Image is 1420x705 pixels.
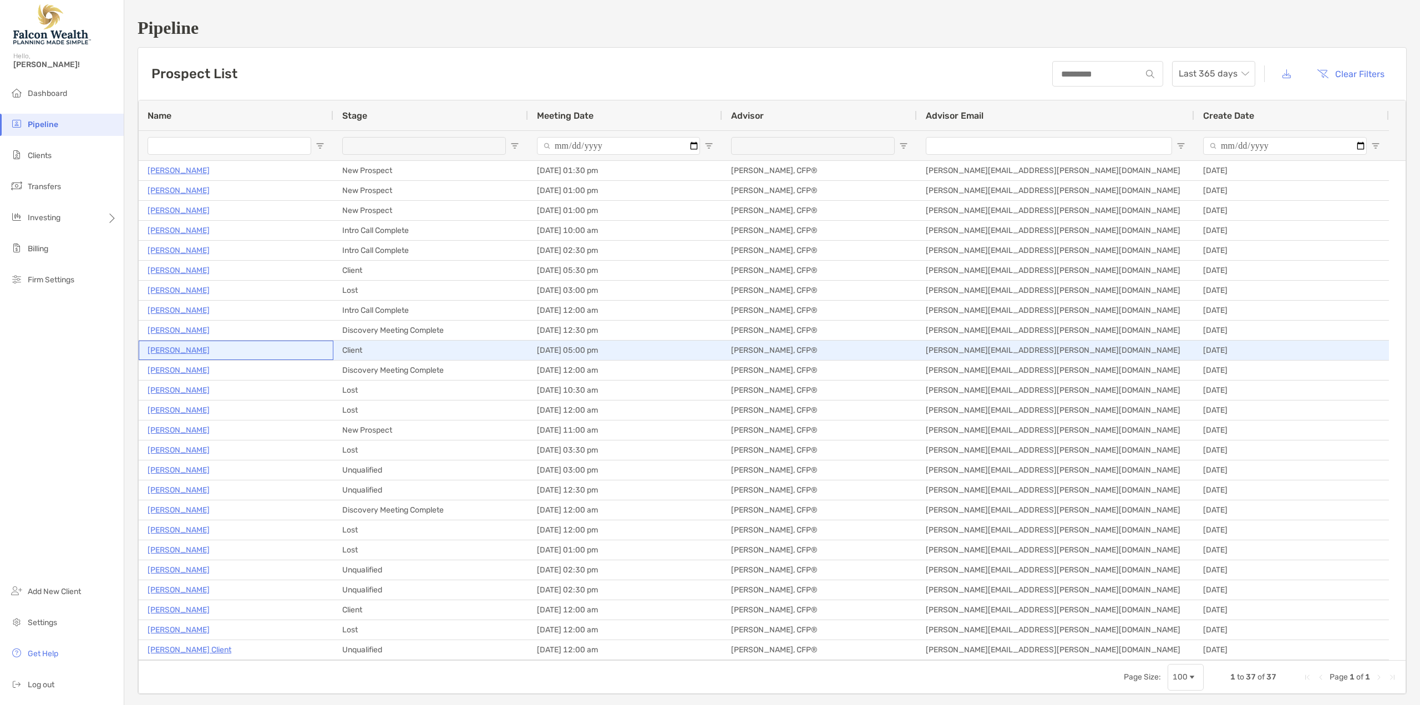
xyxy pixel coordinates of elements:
[10,210,23,224] img: investing icon
[917,261,1194,280] div: [PERSON_NAME][EMAIL_ADDRESS][PERSON_NAME][DOMAIN_NAME]
[148,643,231,657] a: [PERSON_NAME] Client
[528,261,722,280] div: [DATE] 05:30 pm
[722,460,917,480] div: [PERSON_NAME], CFP®
[333,420,528,440] div: New Prospect
[1365,672,1370,682] span: 1
[917,540,1194,560] div: [PERSON_NAME][EMAIL_ADDRESS][PERSON_NAME][DOMAIN_NAME]
[899,141,908,150] button: Open Filter Menu
[917,580,1194,600] div: [PERSON_NAME][EMAIL_ADDRESS][PERSON_NAME][DOMAIN_NAME]
[1168,664,1204,691] div: Page Size
[528,420,722,440] div: [DATE] 11:00 am
[342,110,367,121] span: Stage
[148,303,210,317] a: [PERSON_NAME]
[1194,460,1389,480] div: [DATE]
[1194,301,1389,320] div: [DATE]
[917,221,1194,240] div: [PERSON_NAME][EMAIL_ADDRESS][PERSON_NAME][DOMAIN_NAME]
[148,204,210,217] a: [PERSON_NAME]
[722,381,917,400] div: [PERSON_NAME], CFP®
[528,221,722,240] div: [DATE] 10:00 am
[333,321,528,340] div: Discovery Meeting Complete
[917,460,1194,480] div: [PERSON_NAME][EMAIL_ADDRESS][PERSON_NAME][DOMAIN_NAME]
[333,161,528,180] div: New Prospect
[528,620,722,640] div: [DATE] 12:00 am
[528,400,722,420] div: [DATE] 12:00 am
[1194,560,1389,580] div: [DATE]
[13,60,117,69] span: [PERSON_NAME]!
[1194,161,1389,180] div: [DATE]
[1124,672,1161,682] div: Page Size:
[10,241,23,255] img: billing icon
[1194,201,1389,220] div: [DATE]
[1194,540,1389,560] div: [DATE]
[1388,673,1397,682] div: Last Page
[917,620,1194,640] div: [PERSON_NAME][EMAIL_ADDRESS][PERSON_NAME][DOMAIN_NAME]
[148,184,210,197] a: [PERSON_NAME]
[148,543,210,557] p: [PERSON_NAME]
[917,161,1194,180] div: [PERSON_NAME][EMAIL_ADDRESS][PERSON_NAME][DOMAIN_NAME]
[333,640,528,660] div: Unqualified
[148,263,210,277] a: [PERSON_NAME]
[1375,673,1383,682] div: Next Page
[10,117,23,130] img: pipeline icon
[722,361,917,380] div: [PERSON_NAME], CFP®
[148,363,210,377] p: [PERSON_NAME]
[722,161,917,180] div: [PERSON_NAME], CFP®
[148,110,171,121] span: Name
[1194,600,1389,620] div: [DATE]
[528,600,722,620] div: [DATE] 12:00 am
[528,201,722,220] div: [DATE] 01:00 pm
[926,137,1172,155] input: Advisor Email Filter Input
[704,141,713,150] button: Open Filter Menu
[148,483,210,497] p: [PERSON_NAME]
[722,600,917,620] div: [PERSON_NAME], CFP®
[148,443,210,457] a: [PERSON_NAME]
[528,440,722,460] div: [DATE] 03:30 pm
[333,400,528,420] div: Lost
[148,383,210,397] a: [PERSON_NAME]
[148,603,210,617] p: [PERSON_NAME]
[528,161,722,180] div: [DATE] 01:30 pm
[722,440,917,460] div: [PERSON_NAME], CFP®
[1194,420,1389,440] div: [DATE]
[148,244,210,257] p: [PERSON_NAME]
[148,463,210,477] p: [PERSON_NAME]
[148,403,210,417] a: [PERSON_NAME]
[28,213,60,222] span: Investing
[1230,672,1235,682] span: 1
[1303,673,1312,682] div: First Page
[1194,241,1389,260] div: [DATE]
[333,500,528,520] div: Discovery Meeting Complete
[917,520,1194,540] div: [PERSON_NAME][EMAIL_ADDRESS][PERSON_NAME][DOMAIN_NAME]
[148,164,210,177] a: [PERSON_NAME]
[148,563,210,577] a: [PERSON_NAME]
[917,201,1194,220] div: [PERSON_NAME][EMAIL_ADDRESS][PERSON_NAME][DOMAIN_NAME]
[1203,137,1367,155] input: Create Date Filter Input
[528,381,722,400] div: [DATE] 10:30 am
[528,480,722,500] div: [DATE] 12:30 pm
[528,341,722,360] div: [DATE] 05:00 pm
[528,560,722,580] div: [DATE] 02:30 pm
[528,281,722,300] div: [DATE] 03:00 pm
[528,520,722,540] div: [DATE] 12:00 pm
[1237,672,1244,682] span: to
[917,181,1194,200] div: [PERSON_NAME][EMAIL_ADDRESS][PERSON_NAME][DOMAIN_NAME]
[148,343,210,357] p: [PERSON_NAME]
[1194,221,1389,240] div: [DATE]
[10,646,23,660] img: get-help icon
[722,420,917,440] div: [PERSON_NAME], CFP®
[528,640,722,660] div: [DATE] 12:00 am
[148,224,210,237] a: [PERSON_NAME]
[1330,672,1348,682] span: Page
[1194,361,1389,380] div: [DATE]
[917,480,1194,500] div: [PERSON_NAME][EMAIL_ADDRESS][PERSON_NAME][DOMAIN_NAME]
[722,341,917,360] div: [PERSON_NAME], CFP®
[1194,440,1389,460] div: [DATE]
[917,241,1194,260] div: [PERSON_NAME][EMAIL_ADDRESS][PERSON_NAME][DOMAIN_NAME]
